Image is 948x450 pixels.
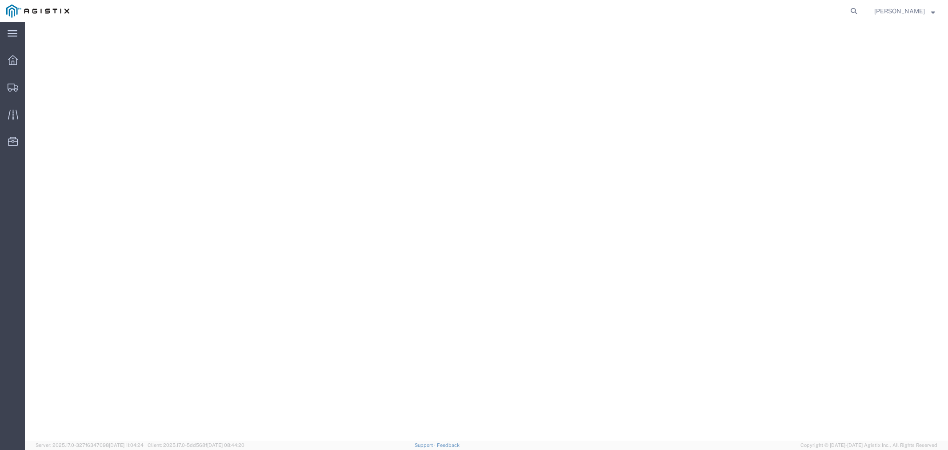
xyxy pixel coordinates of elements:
img: logo [6,4,69,18]
span: [DATE] 11:04:24 [109,442,144,448]
iframe: FS Legacy Container [25,22,948,441]
span: Server: 2025.17.0-327f6347098 [36,442,144,448]
button: [PERSON_NAME] [874,6,936,16]
span: Client: 2025.17.0-5dd568f [148,442,244,448]
span: Andy Schwimmer [874,6,925,16]
span: Copyright © [DATE]-[DATE] Agistix Inc., All Rights Reserved [800,442,937,449]
a: Feedback [437,442,460,448]
span: [DATE] 08:44:20 [207,442,244,448]
a: Support [415,442,437,448]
